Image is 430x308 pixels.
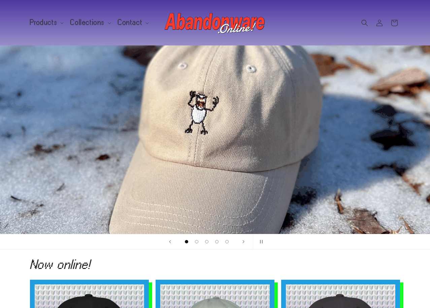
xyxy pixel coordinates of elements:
button: Previous slide [163,234,177,249]
span: Products [30,20,58,26]
a: Abandonware [162,7,268,39]
img: Abandonware [165,9,266,36]
button: Next slide [236,234,251,249]
button: Load slide 1 of 5 [181,237,192,247]
span: Contact [118,20,142,26]
summary: Contact [114,15,152,30]
button: Load slide 2 of 5 [192,237,202,247]
summary: Search [357,15,372,30]
span: Collections [70,20,105,26]
button: Pause slideshow [253,234,268,249]
button: Load slide 5 of 5 [222,237,232,247]
button: Load slide 4 of 5 [212,237,222,247]
h2: Now online! [30,259,400,270]
summary: Products [26,15,67,30]
summary: Collections [66,15,114,30]
button: Load slide 3 of 5 [202,237,212,247]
